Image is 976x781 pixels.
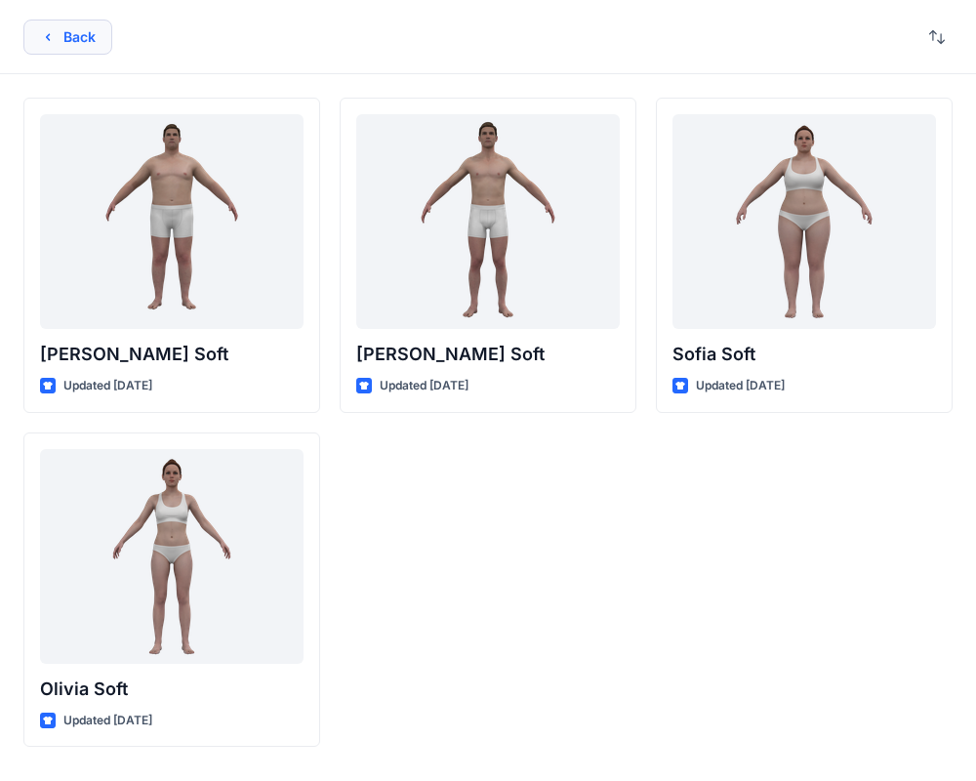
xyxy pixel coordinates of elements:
[356,341,620,368] p: [PERSON_NAME] Soft
[40,341,304,368] p: [PERSON_NAME] Soft
[40,114,304,329] a: Joseph Soft
[40,676,304,703] p: Olivia Soft
[63,376,152,396] p: Updated [DATE]
[380,376,468,396] p: Updated [DATE]
[63,711,152,731] p: Updated [DATE]
[696,376,785,396] p: Updated [DATE]
[672,114,936,329] a: Sofia Soft
[40,449,304,664] a: Olivia Soft
[23,20,112,55] button: Back
[356,114,620,329] a: Oliver Soft
[672,341,936,368] p: Sofia Soft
